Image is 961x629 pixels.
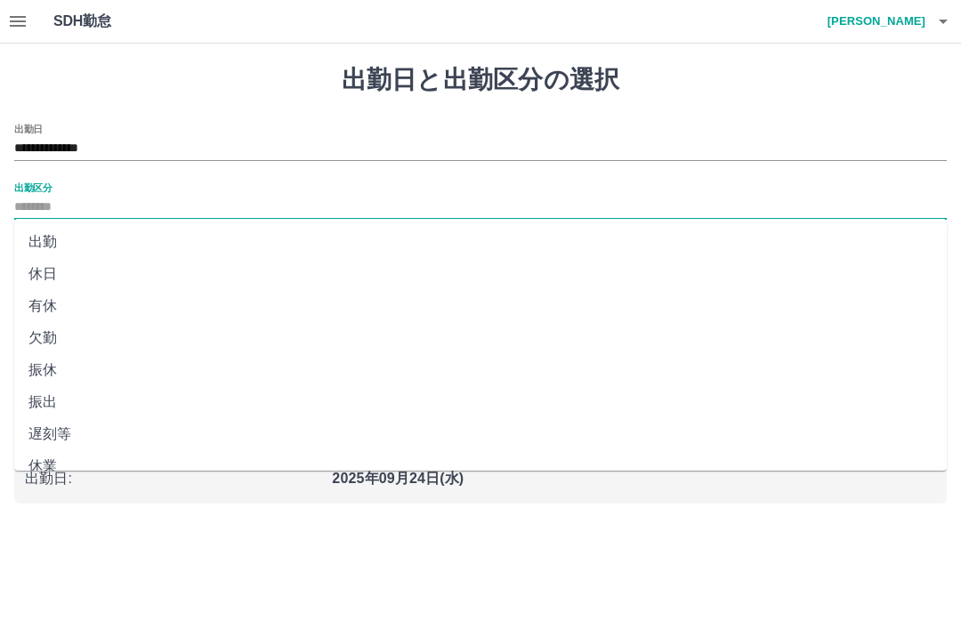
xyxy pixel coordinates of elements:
[14,290,947,322] li: 有休
[332,471,464,486] b: 2025年09月24日(水)
[14,450,947,482] li: 休業
[14,418,947,450] li: 遅刻等
[14,258,947,290] li: 休日
[14,322,947,354] li: 欠勤
[14,354,947,386] li: 振休
[14,122,43,135] label: 出勤日
[14,65,947,95] h1: 出勤日と出勤区分の選択
[14,386,947,418] li: 振出
[14,181,52,194] label: 出勤区分
[25,468,321,489] p: 出勤日 :
[14,226,947,258] li: 出勤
